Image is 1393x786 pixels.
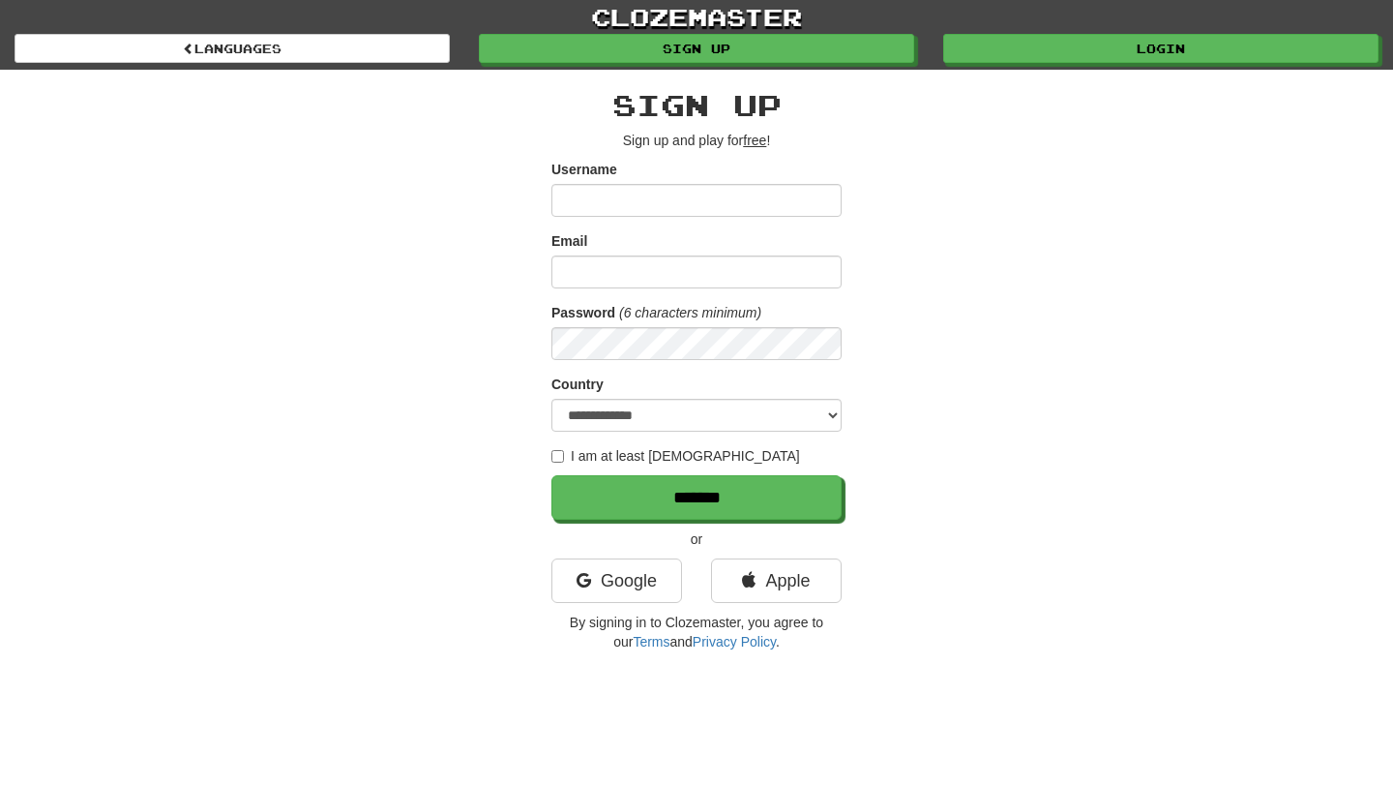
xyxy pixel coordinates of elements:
[551,131,842,150] p: Sign up and play for !
[693,634,776,650] a: Privacy Policy
[633,634,669,650] a: Terms
[551,375,604,394] label: Country
[743,133,766,148] u: free
[479,34,914,63] a: Sign up
[551,613,842,651] p: By signing in to Clozemaster, you agree to our and .
[551,450,564,463] input: I am at least [DEMOGRAPHIC_DATA]
[551,231,587,251] label: Email
[943,34,1378,63] a: Login
[551,559,682,603] a: Google
[619,305,761,320] em: (6 characters minimum)
[551,529,842,549] p: or
[15,34,450,63] a: Languages
[551,89,842,121] h2: Sign up
[551,303,615,322] label: Password
[551,446,800,466] label: I am at least [DEMOGRAPHIC_DATA]
[551,160,617,179] label: Username
[711,559,842,603] a: Apple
